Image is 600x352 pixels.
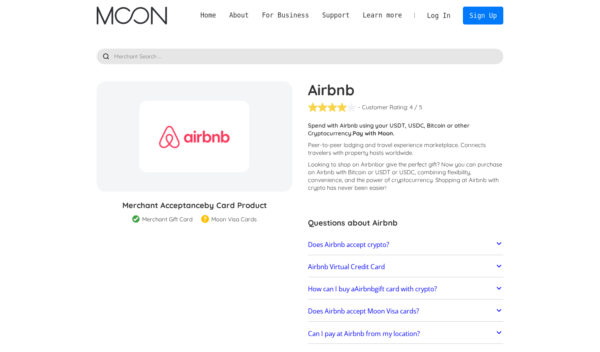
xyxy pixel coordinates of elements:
[308,161,504,192] p: Looking to shop on Airbnb ? Now you can purchase on Airbnb with Bitcoin or USDT or USDC, combinin...
[308,241,389,249] h2: Does Airbnb accept crypto?
[194,11,223,20] a: Home
[97,49,504,64] input: Merchant Search ...
[308,81,504,98] h1: Airbnb
[308,122,504,137] p: Spend with Airbnb using your USDT, USDC, Bitcoin or other Cryptocurrency.
[308,217,504,229] h3: Questions about Airbnb
[355,284,375,293] span: Airbnb
[223,11,255,20] div: About
[97,7,167,25] a: home
[204,200,267,210] span: by Card Product
[421,7,457,24] a: Log In
[308,236,504,253] a: Does Airbnb accept crypto?
[410,103,413,111] div: 4
[308,285,437,293] h2: How can I buy a gift card with crypto?
[308,281,504,297] a: How can I buy aAirbnbgift card with crypto?
[308,326,504,342] a: Can I pay at Airbnb from my location?
[308,263,385,271] h2: Airbnb Virtual Credit Card
[211,215,257,223] div: Moon Visa Cards
[262,11,309,20] div: For Business
[229,11,249,20] div: About
[142,215,193,223] div: Merchant Gift Card
[379,161,437,168] span: or give the perfect gift
[363,11,402,20] div: Learn more
[308,259,504,275] a: Airbnb Virtual Credit Card
[308,141,504,157] p: Peer-to-peer lodging and travel experience marketplace. Connects travelers with property hosts wo...
[322,11,350,20] div: Support
[308,330,420,338] h2: Can I pay at Airbnb from my location?
[316,11,356,20] div: Support
[308,307,419,315] h2: Does Airbnb accept Moon Visa cards?
[97,7,167,25] img: Moon Logo
[97,200,292,211] h3: Merchant Acceptance
[353,130,395,137] strong: Pay with Moon.
[414,103,422,111] div: / 5
[463,7,503,24] a: Sign Up
[358,103,408,111] div: - Customer Rating:
[356,11,409,20] div: Learn more
[308,303,504,320] a: Does Airbnb accept Moon Visa cards?
[256,11,316,20] div: For Business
